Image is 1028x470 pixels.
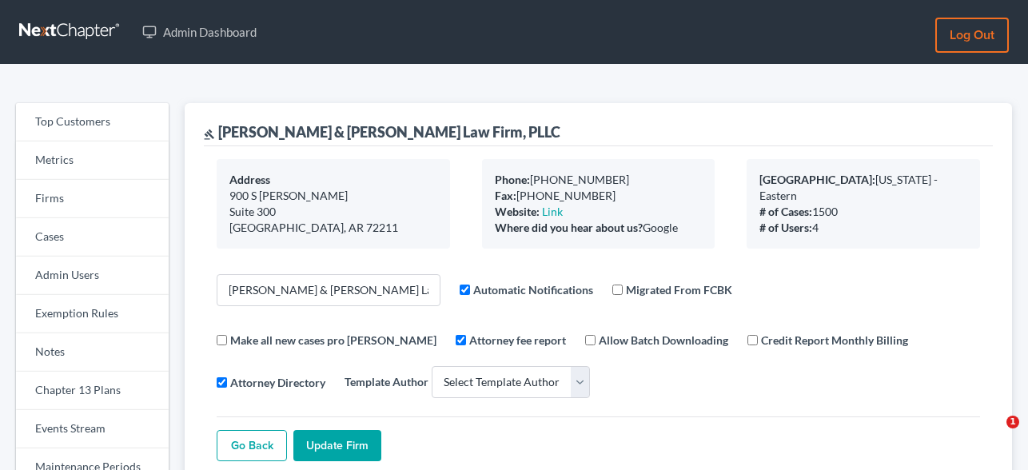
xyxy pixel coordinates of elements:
label: Make all new cases pro [PERSON_NAME] [230,332,436,349]
a: Cases [16,218,169,257]
b: # of Cases: [759,205,812,218]
a: Admin Users [16,257,169,295]
b: Fax: [495,189,516,202]
a: Admin Dashboard [134,18,265,46]
div: [GEOGRAPHIC_DATA], AR 72211 [229,220,437,236]
div: [PHONE_NUMBER] [495,172,703,188]
a: Notes [16,333,169,372]
label: Credit Report Monthly Billing [761,332,908,349]
i: gavel [204,129,215,140]
div: [US_STATE] - Eastern [759,172,967,204]
b: [GEOGRAPHIC_DATA]: [759,173,875,186]
label: Attorney fee report [469,332,566,349]
a: Exemption Rules [16,295,169,333]
b: Website: [495,205,540,218]
b: Address [229,173,270,186]
div: [PHONE_NUMBER] [495,188,703,204]
input: Update Firm [293,430,381,462]
label: Template Author [345,373,428,390]
a: Top Customers [16,103,169,141]
b: Where did you hear about us? [495,221,643,234]
span: 1 [1006,416,1019,428]
div: 900 S [PERSON_NAME] [229,188,437,204]
div: Suite 300 [229,204,437,220]
b: # of Users: [759,221,812,234]
label: Automatic Notifications [473,281,593,298]
b: Phone: [495,173,530,186]
label: Allow Batch Downloading [599,332,728,349]
label: Attorney Directory [230,374,325,391]
div: Google [495,220,703,236]
a: Go Back [217,430,287,462]
iframe: Intercom live chat [974,416,1012,454]
label: Migrated From FCBK [626,281,732,298]
a: Chapter 13 Plans [16,372,169,410]
a: Firms [16,180,169,218]
a: Link [542,205,563,218]
a: Log out [935,18,1009,53]
div: 4 [759,220,967,236]
a: Events Stream [16,410,169,448]
div: [PERSON_NAME] & [PERSON_NAME] Law Firm, PLLC [204,122,560,141]
div: 1500 [759,204,967,220]
a: Metrics [16,141,169,180]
